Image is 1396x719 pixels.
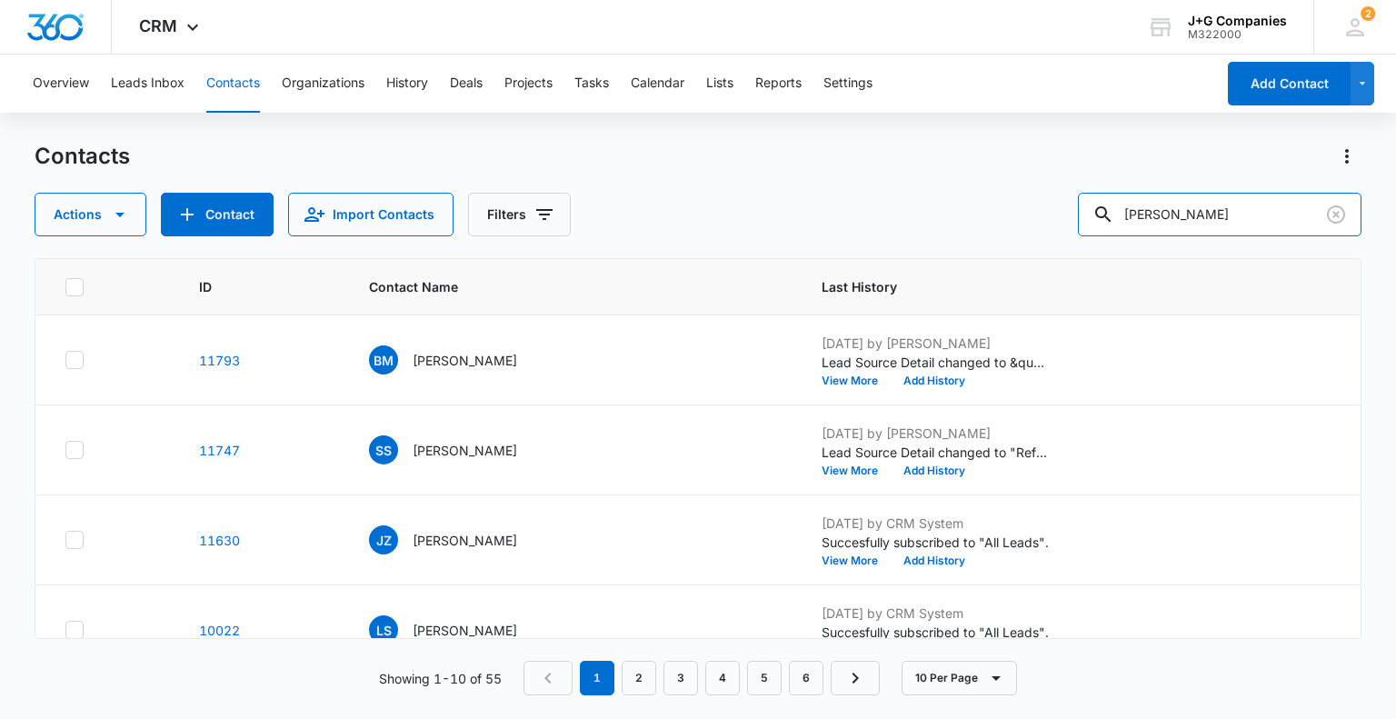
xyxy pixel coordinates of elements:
[891,375,978,386] button: Add History
[822,443,1049,462] p: Lead Source Detail changed to "Referral from [PERSON_NAME]"
[379,669,502,688] p: Showing 1-10 of 55
[831,661,880,695] a: Next Page
[1361,6,1375,21] span: 2
[450,55,483,113] button: Deals
[580,661,614,695] em: 1
[199,353,240,368] a: Navigate to contact details page for Brian Miller
[1188,14,1287,28] div: account name
[199,533,240,548] a: Navigate to contact details page for Jamil Zabaneh
[622,661,656,695] a: Page 2
[631,55,684,113] button: Calendar
[35,143,130,170] h1: Contacts
[161,193,274,236] button: Add Contact
[822,555,891,566] button: View More
[822,334,1049,353] p: [DATE] by [PERSON_NAME]
[199,443,240,458] a: Navigate to contact details page for Sara Shallcross
[747,661,782,695] a: Page 5
[822,465,891,476] button: View More
[1321,200,1351,229] button: Clear
[413,351,517,370] p: [PERSON_NAME]
[1228,62,1351,105] button: Add Contact
[206,55,260,113] button: Contacts
[822,623,1049,642] p: Succesfully subscribed to "All Leads".
[288,193,454,236] button: Import Contacts
[413,621,517,640] p: [PERSON_NAME]
[111,55,184,113] button: Leads Inbox
[755,55,802,113] button: Reports
[1332,142,1361,171] button: Actions
[1188,28,1287,41] div: account id
[1078,193,1361,236] input: Search Contacts
[369,435,398,464] span: SS
[413,531,517,550] p: [PERSON_NAME]
[891,465,978,476] button: Add History
[822,533,1049,552] p: Succesfully subscribed to "All Leads".
[902,661,1017,695] button: 10 Per Page
[523,661,880,695] nav: Pagination
[789,661,823,695] a: Page 6
[369,345,550,374] div: Contact Name - Brian Miller - Select to Edit Field
[468,193,571,236] button: Filters
[1361,6,1375,21] div: notifications count
[369,615,398,644] span: LS
[369,525,550,554] div: Contact Name - Jamil Zabaneh - Select to Edit Field
[574,55,609,113] button: Tasks
[822,277,1305,296] span: Last History
[386,55,428,113] button: History
[139,16,177,35] span: CRM
[33,55,89,113] button: Overview
[706,55,733,113] button: Lists
[705,661,740,695] a: Page 4
[282,55,364,113] button: Organizations
[822,353,1049,372] p: Lead Source Detail changed to &quot;[PERSON_NAME];
[369,615,550,644] div: Contact Name - Lee Seward - Select to Edit Field
[369,345,398,374] span: BM
[369,277,752,296] span: Contact Name
[199,277,299,296] span: ID
[504,55,553,113] button: Projects
[369,525,398,554] span: JZ
[822,514,1049,533] p: [DATE] by CRM System
[823,55,872,113] button: Settings
[199,623,240,638] a: Navigate to contact details page for Lee Seward
[822,375,891,386] button: View More
[413,441,517,460] p: [PERSON_NAME]
[35,193,146,236] button: Actions
[369,435,550,464] div: Contact Name - Sara Shallcross - Select to Edit Field
[891,555,978,566] button: Add History
[663,661,698,695] a: Page 3
[822,604,1049,623] p: [DATE] by CRM System
[822,424,1049,443] p: [DATE] by [PERSON_NAME]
